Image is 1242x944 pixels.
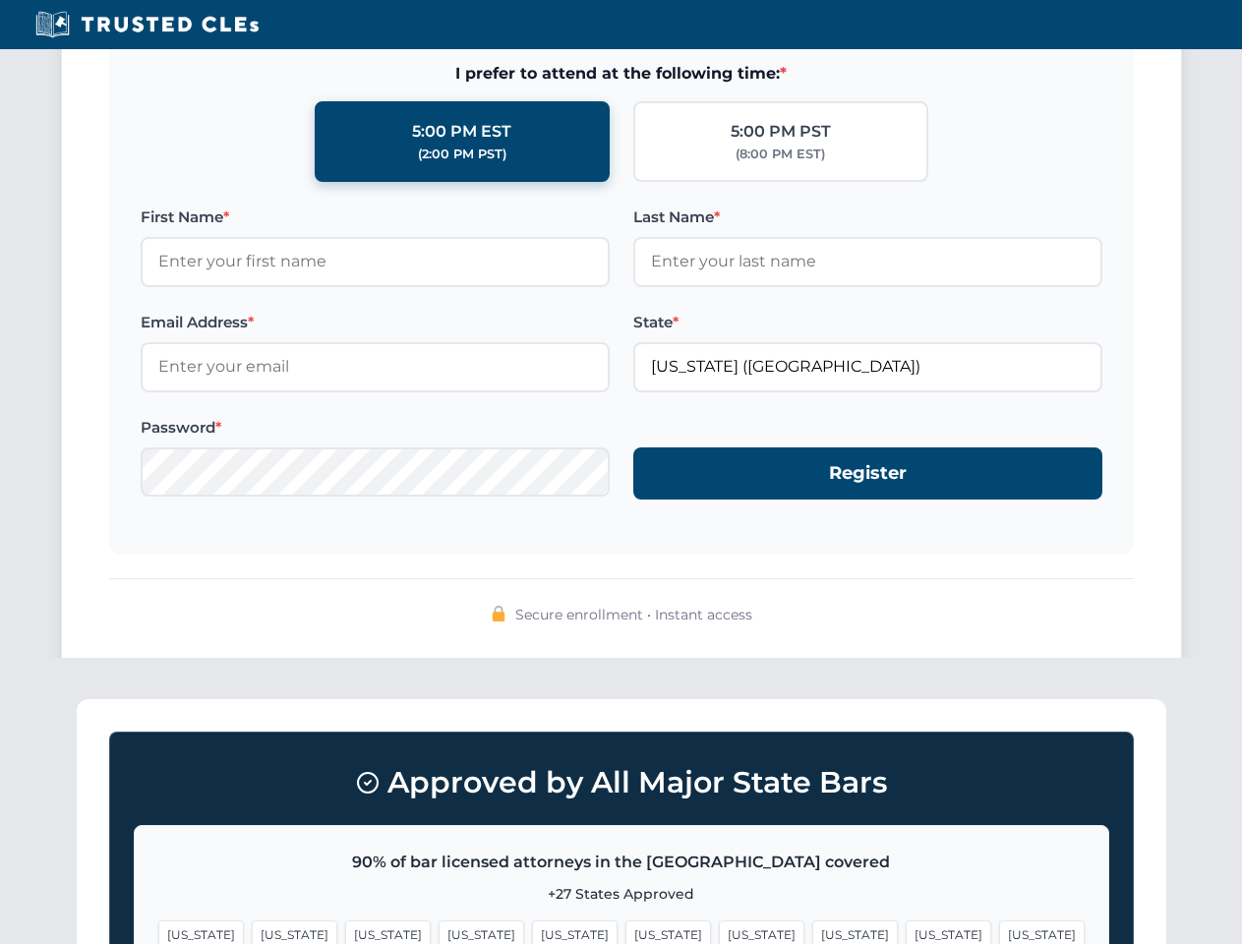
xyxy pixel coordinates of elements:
[158,850,1085,875] p: 90% of bar licensed attorneys in the [GEOGRAPHIC_DATA] covered
[633,447,1102,500] button: Register
[633,342,1102,391] input: Florida (FL)
[731,119,831,145] div: 5:00 PM PST
[134,756,1109,809] h3: Approved by All Major State Bars
[141,206,610,229] label: First Name
[141,237,610,286] input: Enter your first name
[158,883,1085,905] p: +27 States Approved
[515,604,752,625] span: Secure enrollment • Instant access
[30,10,265,39] img: Trusted CLEs
[412,119,511,145] div: 5:00 PM EST
[633,206,1102,229] label: Last Name
[633,311,1102,334] label: State
[141,416,610,440] label: Password
[141,61,1102,87] span: I prefer to attend at the following time:
[141,311,610,334] label: Email Address
[141,342,610,391] input: Enter your email
[491,606,506,621] img: 🔒
[736,145,825,164] div: (8:00 PM EST)
[418,145,506,164] div: (2:00 PM PST)
[633,237,1102,286] input: Enter your last name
